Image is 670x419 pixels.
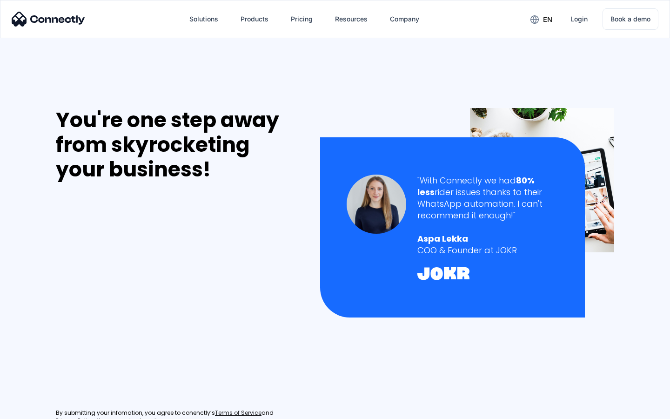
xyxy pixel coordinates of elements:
[417,175,558,222] div: "With Connectly we had rider issues thanks to their WhatsApp automation. I can't recommend it eno...
[523,12,559,26] div: en
[417,244,558,256] div: COO & Founder at JOKR
[56,108,301,182] div: You're one step away from skyrocketing your business!
[283,8,320,30] a: Pricing
[382,8,427,30] div: Company
[189,13,218,26] div: Solutions
[543,13,552,26] div: en
[12,12,85,27] img: Connectly Logo
[241,13,268,26] div: Products
[417,233,468,244] strong: Aspa Lekka
[328,8,375,30] div: Resources
[215,409,261,417] a: Terms of Service
[563,8,595,30] a: Login
[570,13,588,26] div: Login
[19,403,56,416] ul: Language list
[9,403,56,416] aside: Language selected: English
[56,193,195,398] iframe: Form 0
[291,13,313,26] div: Pricing
[417,175,535,198] strong: 80% less
[233,8,276,30] div: Products
[390,13,419,26] div: Company
[182,8,226,30] div: Solutions
[603,8,658,30] a: Book a demo
[335,13,368,26] div: Resources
